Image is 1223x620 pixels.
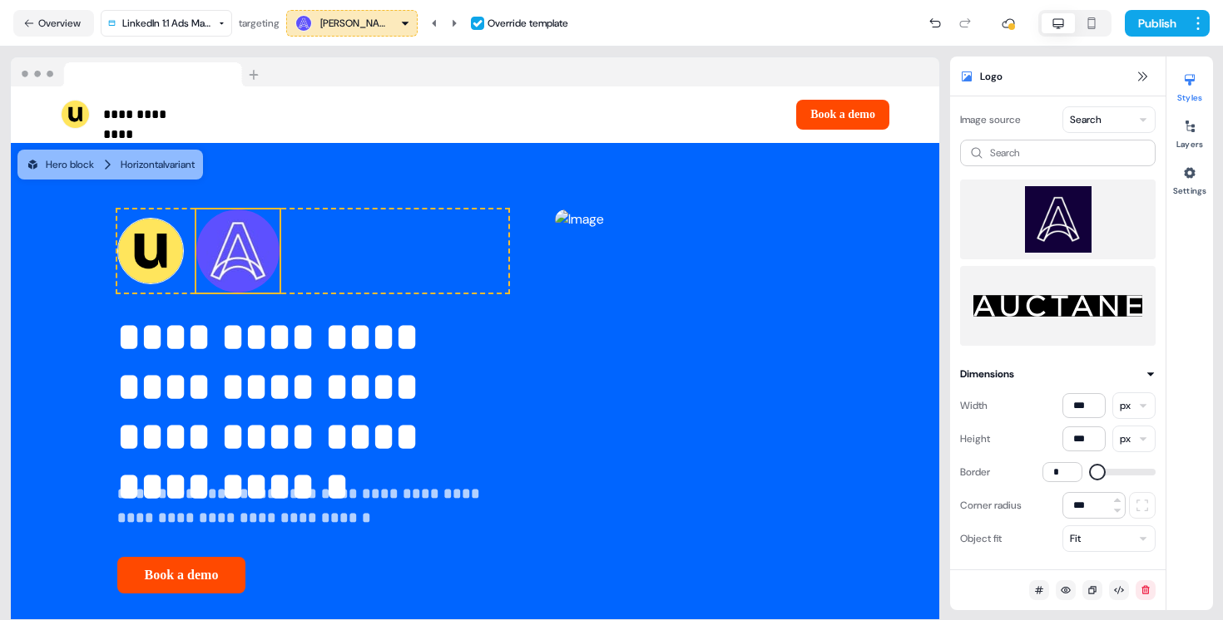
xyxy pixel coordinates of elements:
div: Image source [960,106,1021,133]
img: https://www.auctane.com logo [973,273,1142,339]
div: Corner radius [960,492,1022,519]
div: targeting [239,15,280,32]
button: Dimensions [960,366,1156,382]
button: Overview [13,10,94,37]
button: [PERSON_NAME] [286,10,418,37]
div: Width [960,392,988,419]
div: Override template [488,15,568,32]
img: Browser topbar [11,57,266,87]
button: Book a demo [117,557,246,593]
div: Border [960,459,990,485]
div: px [1120,431,1131,447]
button: Publish [1125,10,1186,37]
div: Hero block [26,156,94,173]
div: Image [555,209,834,594]
span: Logo [980,68,1003,85]
div: Object fit [960,525,1002,552]
div: Height [960,426,990,452]
div: LinkedIn 1:1 Ads Marketing Template [122,15,212,32]
div: Horizontal variant [121,156,195,173]
img: https://www.auctane.com logo [973,186,1142,253]
button: Book a demo [796,100,889,130]
div: [PERSON_NAME] [320,15,387,32]
div: Book a demo [482,100,889,130]
img: Image [555,209,834,230]
button: Fit [1062,525,1156,552]
div: Book a demo [117,557,508,593]
div: Fit [1070,530,1081,547]
button: Styles [1166,66,1213,103]
button: Layers [1166,113,1213,150]
div: Dimensions [960,366,1014,382]
button: Settings [1166,160,1213,196]
div: px [1120,397,1131,414]
div: Search [1070,111,1102,128]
